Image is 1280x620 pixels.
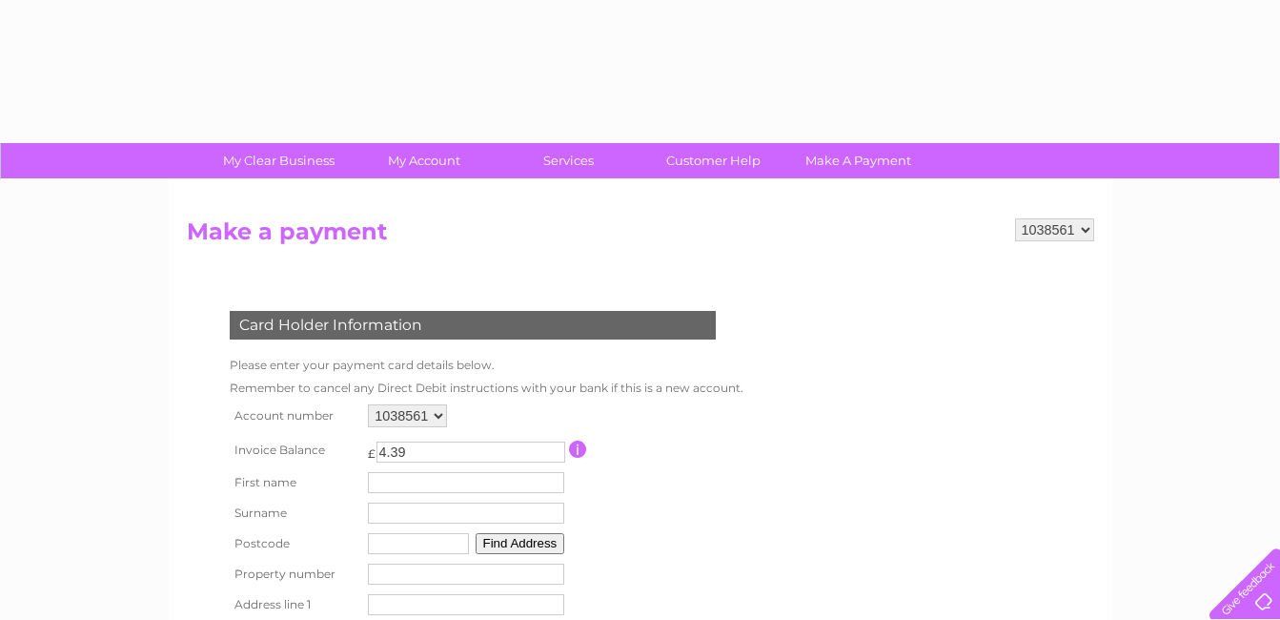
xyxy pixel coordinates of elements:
td: Please enter your payment card details below. [225,354,748,377]
a: Customer Help [635,143,792,178]
th: Surname [225,498,364,528]
h2: Make a payment [187,218,1094,255]
a: My Clear Business [200,143,357,178]
input: Information [569,441,587,458]
th: Account number [225,400,364,432]
th: Invoice Balance [225,432,364,467]
div: Card Holder Information [230,311,716,340]
th: Postcode [225,528,364,559]
td: £ [368,437,376,461]
button: Find Address [476,533,565,554]
td: Remember to cancel any Direct Debit instructions with your bank if this is a new account. [225,377,748,400]
th: Address line 1 [225,589,364,620]
th: Property number [225,559,364,589]
a: My Account [345,143,502,178]
th: First name [225,467,364,498]
a: Make A Payment [780,143,937,178]
a: Services [490,143,647,178]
